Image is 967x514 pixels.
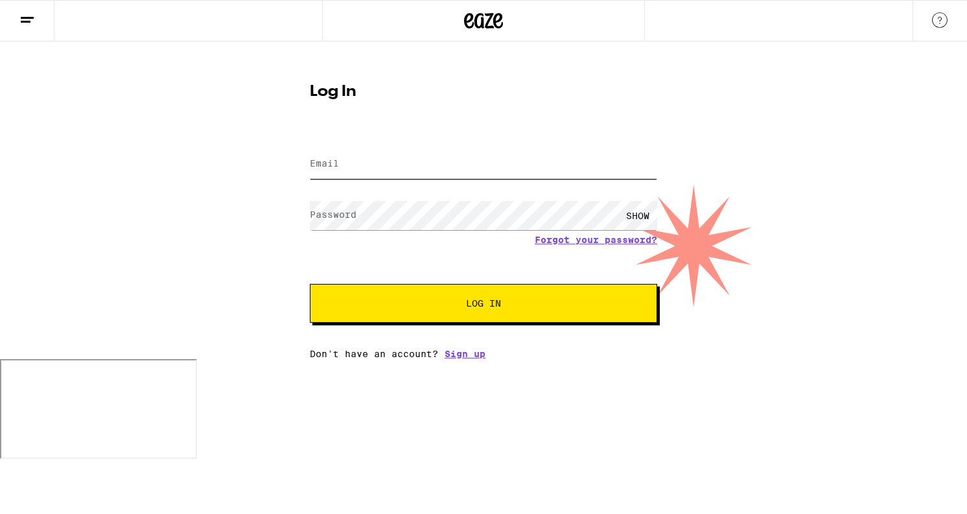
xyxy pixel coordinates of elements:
[310,158,339,169] label: Email
[466,299,501,308] span: Log In
[618,201,657,230] div: SHOW
[535,235,657,245] a: Forgot your password?
[310,209,356,220] label: Password
[310,349,657,359] div: Don't have an account?
[8,9,93,19] span: Hi. Need any help?
[310,150,657,179] input: Email
[310,284,657,323] button: Log In
[445,349,485,359] a: Sign up
[310,84,657,100] h1: Log In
